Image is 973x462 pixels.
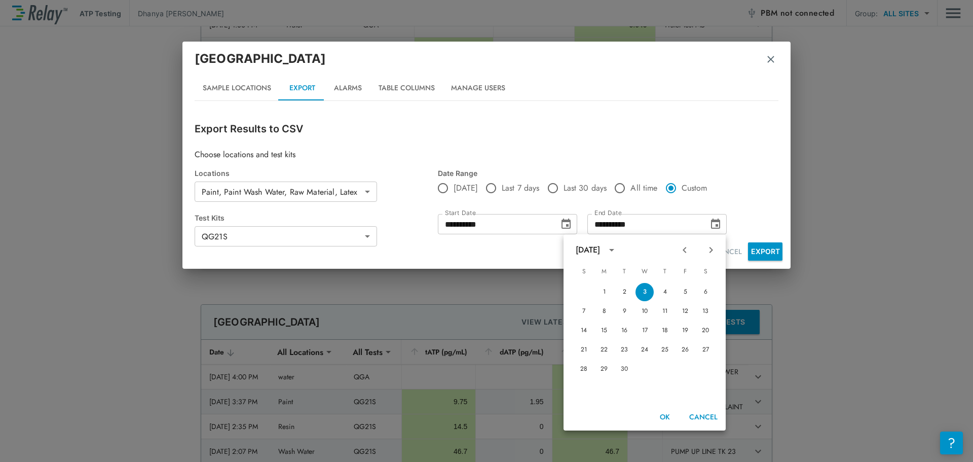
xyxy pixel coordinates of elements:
span: [DATE] [454,182,478,194]
span: Thursday [656,262,674,282]
p: Export Results to CSV [195,121,778,136]
button: Choose date, selected date is Sep 3, 2025 [705,214,726,234]
div: Date Range [438,169,730,177]
span: Last 7 days [502,182,540,194]
button: 19 [676,322,694,340]
button: 28 [575,360,593,378]
button: 25 [656,341,674,359]
button: Manage Users [443,76,513,100]
button: Table Columns [370,76,443,100]
button: 24 [635,341,654,359]
button: calendar view is open, switch to year view [603,241,620,259]
button: 23 [615,341,633,359]
button: 11 [656,302,674,321]
div: Test Kits [195,214,438,222]
button: 21 [575,341,593,359]
button: 22 [595,341,613,359]
button: 20 [696,322,715,340]
button: 8 [595,302,613,321]
button: 27 [696,341,715,359]
button: 14 [575,322,593,340]
button: 1 [595,283,613,301]
div: Paint, Paint Wash Water, Raw Material, Latex [195,182,377,202]
button: 26 [676,341,694,359]
label: Start Date [445,209,475,217]
button: 5 [676,283,694,301]
button: Next month [702,241,720,259]
button: 3 [635,283,654,301]
span: Saturday [696,262,715,282]
button: 10 [635,302,654,321]
span: Sunday [575,262,593,282]
button: 4 [656,283,674,301]
button: 15 [595,322,613,340]
iframe: Resource center [940,432,963,454]
div: Locations [195,169,438,177]
button: 30 [615,360,633,378]
button: 6 [696,283,715,301]
button: 12 [676,302,694,321]
span: Custom [682,182,707,194]
button: Choose date, selected date is Aug 1, 2025 [556,214,576,234]
p: [GEOGRAPHIC_DATA] [195,50,326,68]
span: Last 30 days [564,182,607,194]
button: 16 [615,322,633,340]
button: 2 [615,283,633,301]
button: Sample Locations [195,76,279,100]
button: Cancel [685,408,722,427]
button: Export [279,76,325,100]
button: OK [649,408,681,427]
p: Choose locations and test kits [195,149,778,161]
div: QG21S [195,226,377,246]
span: Wednesday [635,262,654,282]
label: End Date [594,209,621,217]
button: Previous month [676,241,693,259]
button: CANCEL [709,242,746,261]
span: Friday [676,262,694,282]
span: Monday [595,262,613,282]
div: [DATE] [576,244,600,256]
button: 7 [575,302,593,321]
button: 17 [635,322,654,340]
button: EXPORT [748,242,782,261]
span: All time [630,182,657,194]
button: 13 [696,302,715,321]
button: 29 [595,360,613,378]
img: Remove [766,54,776,64]
button: Alarms [325,76,370,100]
button: 9 [615,302,633,321]
button: 18 [656,322,674,340]
span: Tuesday [615,262,633,282]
